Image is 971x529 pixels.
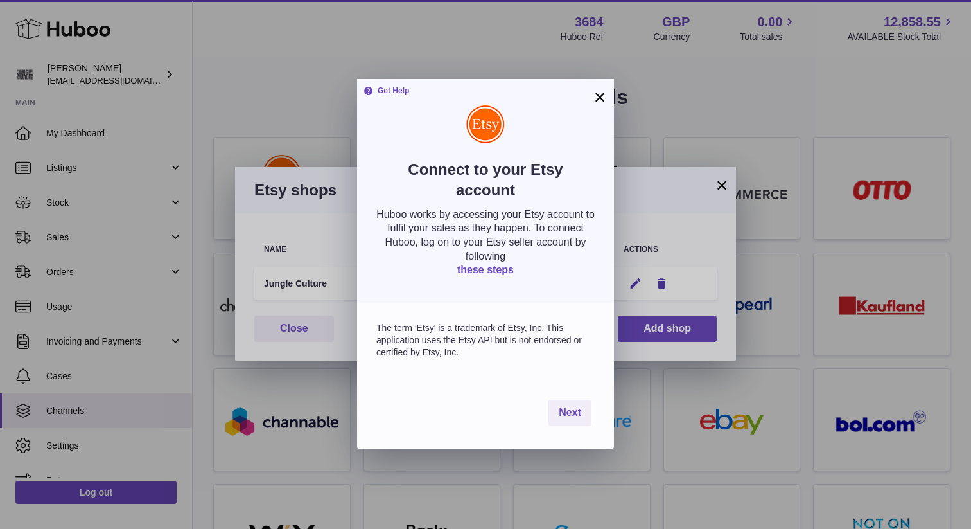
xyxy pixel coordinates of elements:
[376,322,595,359] p: The term 'Etsy' is a trademark of Etsy, Inc. This application uses the Etsy API but is not endors...
[559,407,581,418] span: Next
[548,400,591,426] button: Next
[592,89,608,105] button: ×
[457,264,514,275] a: these steps
[363,85,409,96] strong: Get Help
[466,105,505,143] img: Etsy Logo
[376,159,595,208] h2: Connect to your Etsy account
[376,208,595,263] p: Huboo works by accessing your Etsy account to fulfil your sales as they happen. To connect Huboo,...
